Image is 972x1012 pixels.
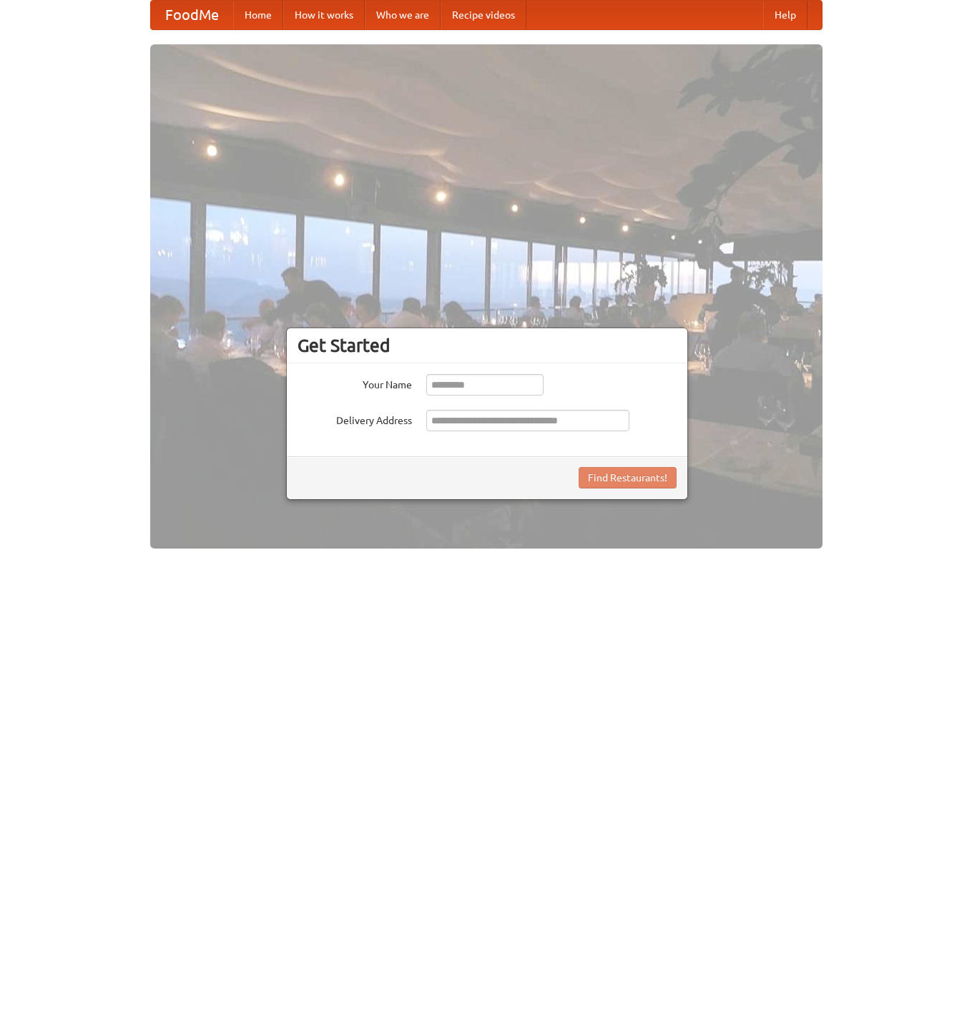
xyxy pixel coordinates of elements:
[579,467,677,488] button: Find Restaurants!
[233,1,283,29] a: Home
[298,374,412,392] label: Your Name
[763,1,807,29] a: Help
[298,410,412,428] label: Delivery Address
[283,1,365,29] a: How it works
[365,1,441,29] a: Who we are
[298,335,677,356] h3: Get Started
[151,1,233,29] a: FoodMe
[441,1,526,29] a: Recipe videos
